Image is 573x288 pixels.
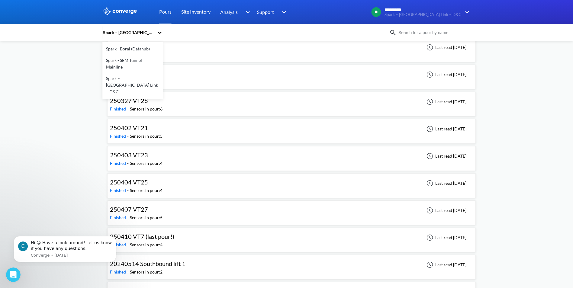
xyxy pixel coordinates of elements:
[110,133,127,139] span: Finished
[385,12,461,17] span: Spark – [GEOGRAPHIC_DATA] Link – D&C
[423,98,468,105] div: Last read [DATE]
[130,106,163,112] div: Sensors in pour: 6
[461,8,471,16] img: downArrow.svg
[110,97,148,104] span: 250327 VT28
[423,152,468,160] div: Last read [DATE]
[110,188,127,193] span: Finished
[257,8,274,16] span: Support
[423,71,468,78] div: Last read [DATE]
[130,269,163,275] div: Sensors in pour: 2
[107,262,476,267] a: 20240514 Southbound lift 1Finished-Sensors in pour:2Last read [DATE]
[107,207,476,213] a: 250407 VT27Finished-Sensors in pour:5Last read [DATE]
[107,99,476,104] a: 250327 VT28Finished-Sensors in pour:6Last read [DATE]
[110,260,185,267] span: 20240514 Southbound lift 1
[127,188,130,193] span: -
[110,206,148,213] span: 250407 VT27
[397,29,470,36] input: Search for a pour by name
[110,178,148,186] span: 250404 VT25
[102,29,154,36] div: Spark – [GEOGRAPHIC_DATA] Link – D&C
[130,242,163,248] div: Sensors in pour: 4
[107,153,476,158] a: 250403 VT23Finished-Sensors in pour:4Last read [DATE]
[130,133,163,139] div: Sensors in pour: 5
[389,29,397,36] img: icon-search.svg
[110,233,174,240] span: 250410 VT7 (last pour!)
[423,207,468,214] div: Last read [DATE]
[107,235,476,240] a: 250410 VT7 (last pour!)Finished-Sensors in pour:4Last read [DATE]
[110,269,127,274] span: Finished
[6,267,21,282] iframe: Intercom live chat
[102,73,163,98] div: Spark – [GEOGRAPHIC_DATA] Link – D&C
[423,261,468,268] div: Last read [DATE]
[110,215,127,220] span: Finished
[127,133,130,139] span: -
[423,180,468,187] div: Last read [DATE]
[102,55,163,73] div: Spark - SEM Tunnel Mainline
[107,180,476,185] a: 250404 VT25Finished-Sensors in pour:4Last read [DATE]
[110,161,127,166] span: Finished
[107,126,476,131] a: 250402 VT21Finished-Sensors in pour:5Last read [DATE]
[423,234,468,241] div: Last read [DATE]
[127,215,130,220] span: -
[423,44,468,51] div: Last read [DATE]
[130,187,163,194] div: Sensors in pour: 4
[127,269,130,274] span: -
[110,151,148,158] span: 250403 VT23
[110,106,127,111] span: Finished
[102,7,137,15] img: logo_ewhite.svg
[127,161,130,166] span: -
[127,242,130,247] span: -
[220,8,238,16] span: Analysis
[278,8,288,16] img: downArrow.svg
[110,124,148,131] span: 250402 VT21
[423,125,468,133] div: Last read [DATE]
[130,214,163,221] div: Sensors in pour: 5
[127,106,130,111] span: -
[107,44,476,50] a: 250317 VT20Finished-Sensors in pour:6Last read [DATE]
[130,160,163,167] div: Sensors in pour: 4
[242,8,251,16] img: downArrow.svg
[107,72,476,77] a: 250321 VT26Finished-Sensors in pour:6Last read [DATE]
[102,43,163,55] div: Spark - Boral (Datahub)
[5,231,125,266] iframe: Intercom notifications message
